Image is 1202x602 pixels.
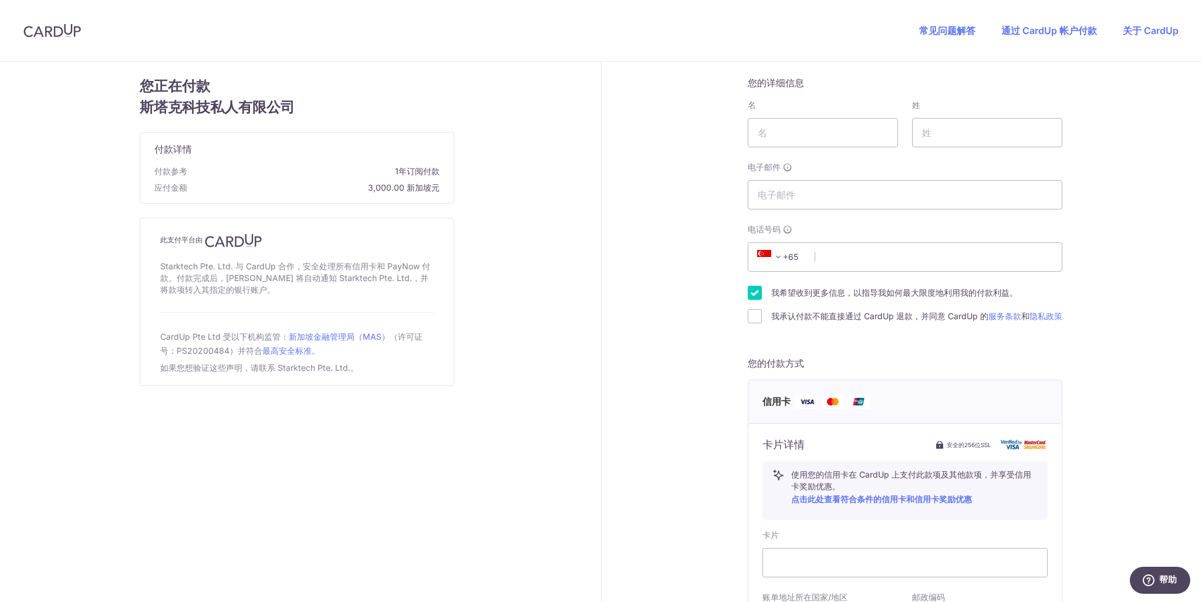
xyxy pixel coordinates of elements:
font: 姓 [912,100,920,110]
a: 服务条款 [988,311,1021,321]
font: 使用您的信用卡在 CardUp 上支付此款项及其他款项，并享受信用卡奖励优惠。 [791,469,1031,491]
font: 邮政编码 [912,592,945,602]
font: 名 [748,100,756,110]
font: 您正在付款 [140,77,210,94]
iframe: 打开一个小组件，您可以在其中找到更多信息 [1129,567,1190,596]
font: 付款参考 [154,166,187,176]
img: CardUp [23,23,81,38]
font: 电话号码 [748,224,781,234]
font: 您的付款方式 [748,357,804,369]
font: 安全的256位SSL [947,441,991,448]
a: 点击此处查看符合条件的信用卡和信用卡奖励优惠 [791,494,972,504]
font: 。 [312,346,320,356]
font: +65 [783,252,798,262]
img: 万事达 [821,394,845,409]
font: 账单地址所在国家/地区 [762,592,848,602]
span: +65 [754,250,806,264]
font: 斯塔克科技私人有限公司 [140,99,295,116]
font: 1年订阅付款 [395,166,440,176]
font: 如果您想验证这些声明，请联系 Starktech Pte. Ltd.。 [160,363,359,373]
font: Starktech Pte. Ltd. 与 CardUp 合作，安全处理所有信用卡和 PayNow 付款。付款完成后，[PERSON_NAME] 将自动通知 Starktech Pte. Ltd... [160,261,430,295]
font: 此支付平台由 [160,235,202,244]
font: 3,000.00 新加坡元 [368,182,440,192]
iframe: 安全卡支付输入框 [772,556,1038,570]
a: 隐私政策 [1029,311,1062,321]
img: 签证 [795,394,819,409]
a: 新加坡金融管理局（MAS） [289,332,390,341]
font: 我承认付款不能直接通过 CardUp 退款，并同意 CardUp 的 [771,311,988,321]
input: 姓 [912,118,1062,147]
span: +65 [757,250,785,264]
font: 付款详情 [154,143,192,155]
a: 关于 CardUp [1123,25,1179,36]
a: 通过 CardUp 帐户付款 [1001,25,1097,36]
img: 卡安全 [1001,439,1048,449]
font: 您的详细信息 [748,77,804,89]
font: 电子邮件 [748,162,781,172]
font: 和 [1021,311,1029,321]
img: 银联 [847,394,870,409]
font: 卡片 [762,530,779,540]
font: 信用卡 [762,395,791,407]
img: CardUp [205,234,262,248]
font: 我希望收到更多信息，以指导我如何最大限度地利用我的付款利益。 [771,288,1018,297]
a: 最高安全标准 [262,346,312,356]
input: 电子邮件 [748,180,1062,209]
font: 应付金额 [154,182,187,192]
font: 卡片详情 [762,438,805,451]
input: 名 [748,118,898,147]
font: CardUp Pte Ltd 受以下机构监管： [160,332,289,341]
a: 常见问题解答 [919,25,975,36]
